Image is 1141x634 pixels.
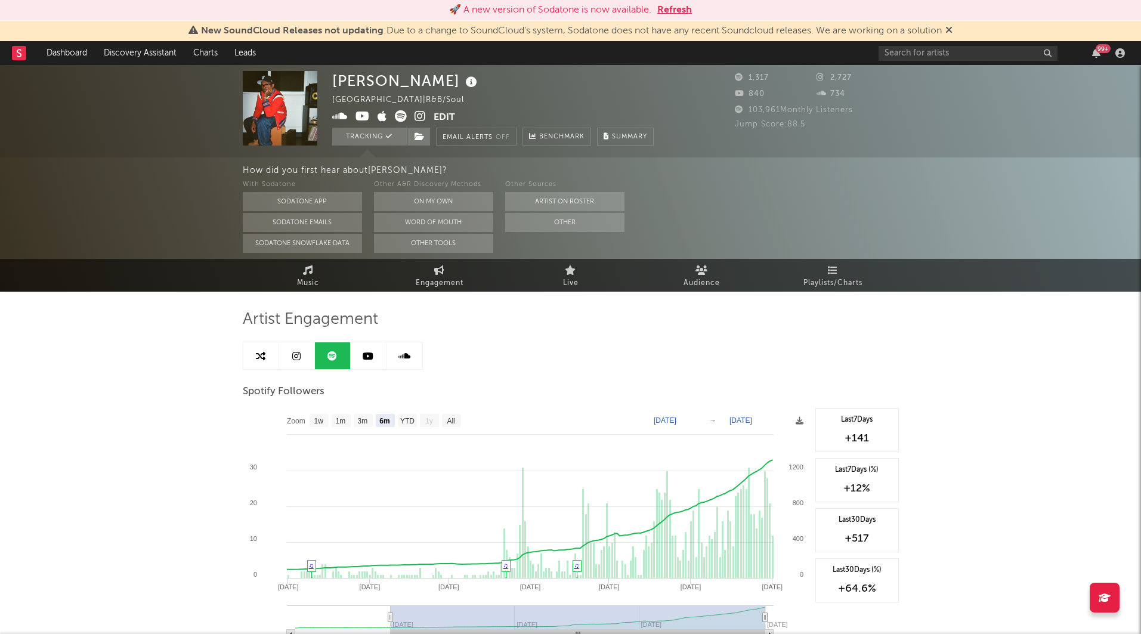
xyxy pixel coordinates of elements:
[822,565,892,576] div: Last 30 Days (%)
[879,46,1057,61] input: Search for artists
[522,128,591,146] a: Benchmark
[249,463,256,471] text: 30
[374,234,493,253] button: Other Tools
[735,106,853,114] span: 103,961 Monthly Listeners
[374,259,505,292] a: Engagement
[1092,48,1100,58] button: 99+
[332,93,478,107] div: [GEOGRAPHIC_DATA] | R&B/Soul
[277,583,298,590] text: [DATE]
[767,621,788,628] text: [DATE]
[436,128,517,146] button: Email AlertsOff
[503,562,508,569] a: ♫
[243,385,324,399] span: Spotify Followers
[520,583,540,590] text: [DATE]
[253,571,256,578] text: 0
[680,583,701,590] text: [DATE]
[309,562,314,569] a: ♫
[684,276,720,290] span: Audience
[400,417,414,425] text: YTD
[539,130,585,144] span: Benchmark
[332,128,407,146] button: Tracking
[201,26,942,36] span: : Due to a change to SoundCloud's system, Sodatone does not have any recent Soundcloud releases. ...
[243,213,362,232] button: Sodatone Emails
[249,499,256,506] text: 20
[185,41,226,65] a: Charts
[243,178,362,192] div: With Sodatone
[822,415,892,425] div: Last 7 Days
[374,178,493,192] div: Other A&R Discovery Methods
[249,535,256,542] text: 10
[762,583,783,590] text: [DATE]
[38,41,95,65] a: Dashboard
[1096,44,1111,53] div: 99 +
[709,416,716,425] text: →
[574,562,579,569] a: ♫
[243,313,378,327] span: Artist Engagement
[416,276,463,290] span: Engagement
[425,417,433,425] text: 1y
[563,276,579,290] span: Live
[735,74,769,82] span: 1,317
[822,431,892,446] div: +141
[817,74,852,82] span: 2,727
[792,499,803,506] text: 800
[822,582,892,596] div: +64.6 %
[803,276,862,290] span: Playlists/Charts
[314,417,323,425] text: 1w
[792,535,803,542] text: 400
[505,259,636,292] a: Live
[597,128,654,146] button: Summary
[201,26,384,36] span: New SoundCloud Releases not updating
[335,417,345,425] text: 1m
[434,110,455,125] button: Edit
[379,417,389,425] text: 6m
[95,41,185,65] a: Discovery Assistant
[657,3,692,17] button: Refresh
[822,465,892,475] div: Last 7 Days (%)
[374,213,493,232] button: Word Of Mouth
[449,3,651,17] div: 🚀 A new version of Sodatone is now available.
[287,417,305,425] text: Zoom
[332,71,480,91] div: [PERSON_NAME]
[243,259,374,292] a: Music
[505,178,624,192] div: Other Sources
[817,90,845,98] span: 734
[599,583,620,590] text: [DATE]
[729,416,752,425] text: [DATE]
[822,481,892,496] div: +12 %
[735,120,805,128] span: Jump Score: 88.5
[438,583,459,590] text: [DATE]
[243,234,362,253] button: Sodatone Snowflake Data
[636,259,768,292] a: Audience
[243,192,362,211] button: Sodatone App
[226,41,264,65] a: Leads
[822,531,892,546] div: +517
[735,90,765,98] span: 840
[505,213,624,232] button: Other
[612,134,647,140] span: Summary
[374,192,493,211] button: On My Own
[945,26,953,36] span: Dismiss
[768,259,899,292] a: Playlists/Charts
[789,463,803,471] text: 1200
[799,571,803,578] text: 0
[357,417,367,425] text: 3m
[654,416,676,425] text: [DATE]
[297,276,319,290] span: Music
[496,134,510,141] em: Off
[447,417,454,425] text: All
[505,192,624,211] button: Artist on Roster
[359,583,380,590] text: [DATE]
[822,515,892,525] div: Last 30 Days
